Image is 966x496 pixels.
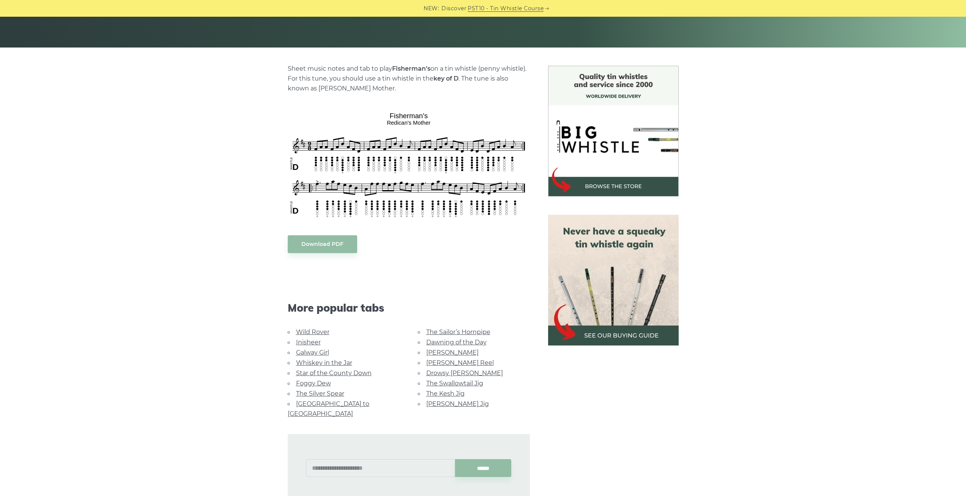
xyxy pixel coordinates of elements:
[296,390,344,397] a: The Silver Spear
[426,380,483,387] a: The Swallowtail Jig
[392,65,430,72] strong: Fisherman’s
[441,4,466,13] span: Discover
[288,400,369,417] a: [GEOGRAPHIC_DATA] to [GEOGRAPHIC_DATA]
[296,369,372,377] a: Star of the County Down
[426,359,494,366] a: [PERSON_NAME] Reel
[296,339,321,346] a: Inisheer
[548,215,679,345] img: tin whistle buying guide
[433,75,459,82] strong: key of D
[288,301,530,314] span: More popular tabs
[426,369,503,377] a: Drowsy [PERSON_NAME]
[426,328,490,336] a: The Sailor’s Hornpipe
[296,359,352,366] a: Whiskey in the Jar
[548,66,679,196] img: BigWhistle Tin Whistle Store
[288,109,530,220] img: Fisherman's Tin Whistle Tabs & Sheet Music
[426,349,479,356] a: [PERSON_NAME]
[296,349,329,356] a: Galway Girl
[288,235,357,253] a: Download PDF
[426,339,487,346] a: Dawning of the Day
[468,4,544,13] a: PST10 - Tin Whistle Course
[296,328,329,336] a: Wild Rover
[296,380,331,387] a: Foggy Dew
[426,400,489,407] a: [PERSON_NAME] Jig
[424,4,439,13] span: NEW:
[426,390,465,397] a: The Kesh Jig
[288,64,530,93] p: Sheet music notes and tab to play on a tin whistle (penny whistle). For this tune, you should use...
